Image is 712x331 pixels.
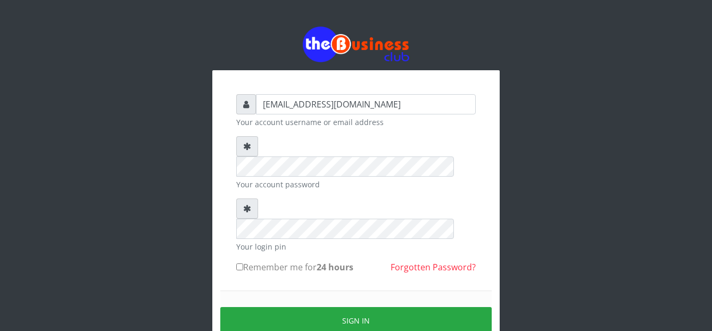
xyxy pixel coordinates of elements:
a: Forgotten Password? [391,261,476,273]
label: Remember me for [236,261,353,274]
small: Your login pin [236,241,476,252]
input: Username or email address [256,94,476,114]
input: Remember me for24 hours [236,263,243,270]
b: 24 hours [317,261,353,273]
small: Your account password [236,179,476,190]
small: Your account username or email address [236,117,476,128]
